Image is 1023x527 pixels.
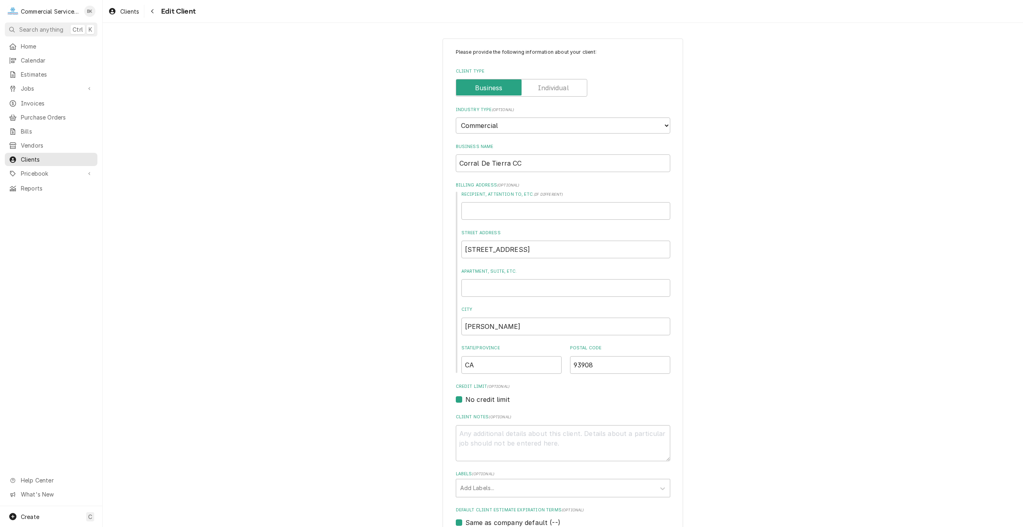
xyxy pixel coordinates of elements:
[21,155,93,164] span: Clients
[5,97,97,110] a: Invoices
[5,139,97,152] a: Vendors
[456,414,670,461] div: Client Notes
[21,184,93,193] span: Reports
[570,345,670,373] div: Postal Code
[84,6,95,17] div: BK
[492,107,514,112] span: ( optional )
[73,25,83,34] span: Ctrl
[5,54,97,67] a: Calendar
[21,70,93,79] span: Estimates
[21,7,80,16] div: Commercial Service Co.
[570,345,670,351] label: Postal Code
[5,125,97,138] a: Bills
[461,230,670,236] label: Street Address
[105,5,142,18] a: Clients
[461,191,670,198] label: Recipient, Attention To, etc.
[461,191,670,220] div: Recipient, Attention To, etc.
[21,141,93,150] span: Vendors
[456,414,670,420] label: Client Notes
[461,268,670,297] div: Apartment, Suite, etc.
[5,153,97,166] a: Clients
[456,471,670,497] div: Labels
[456,471,670,477] label: Labels
[456,107,670,134] div: Industry Type
[5,167,97,180] a: Go to Pricebook
[461,268,670,275] label: Apartment, Suite, etc.
[5,474,97,487] a: Go to Help Center
[7,6,18,17] div: Commercial Service Co.'s Avatar
[120,7,139,16] span: Clients
[5,40,97,53] a: Home
[534,192,563,197] span: ( if different )
[19,25,63,34] span: Search anything
[456,383,670,404] div: Credit Limit
[461,345,562,351] label: State/Province
[21,56,93,65] span: Calendar
[472,472,494,476] span: ( optional )
[21,42,93,51] span: Home
[489,415,511,419] span: ( optional )
[5,111,97,124] a: Purchase Orders
[497,183,520,187] span: ( optional )
[461,230,670,258] div: Street Address
[5,182,97,195] a: Reports
[456,507,670,513] label: Default Client Estimate Expiration Terms
[21,127,93,136] span: Bills
[456,49,670,56] p: Please provide the following information about your client:
[465,395,510,404] label: No credit limit
[5,82,97,95] a: Go to Jobs
[461,306,670,335] div: City
[5,68,97,81] a: Estimates
[461,345,562,373] div: State/Province
[159,6,196,17] span: Edit Client
[21,113,93,122] span: Purchase Orders
[456,68,670,75] label: Client Type
[456,107,670,113] label: Industry Type
[21,99,93,107] span: Invoices
[21,513,39,520] span: Create
[487,384,509,389] span: (optional)
[456,182,670,374] div: Billing Address
[7,6,18,17] div: C
[456,68,670,97] div: Client Type
[562,508,584,512] span: (optional)
[21,490,93,499] span: What's New
[21,169,81,178] span: Pricebook
[84,6,95,17] div: Brian Key's Avatar
[146,5,159,18] button: Navigate back
[89,25,92,34] span: K
[461,306,670,313] label: City
[456,144,670,172] div: Business Name
[88,513,92,521] span: C
[456,144,670,150] label: Business Name
[21,476,93,484] span: Help Center
[5,22,97,36] button: Search anythingCtrlK
[456,383,670,390] label: Credit Limit
[456,182,670,189] label: Billing Address
[21,84,81,93] span: Jobs
[5,488,97,501] a: Go to What's New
